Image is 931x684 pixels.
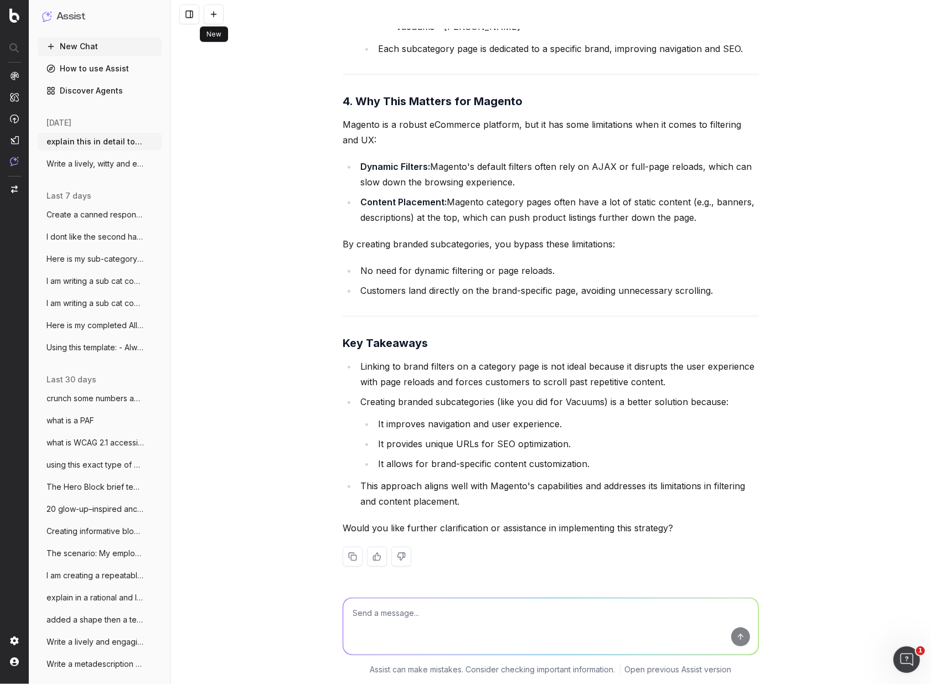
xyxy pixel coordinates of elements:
[46,136,144,147] span: explain this in detail to me (ecommerce
[38,206,162,224] button: Create a canned response from online fra
[46,374,96,385] span: last 30 days
[38,228,162,246] button: I dont like the second half of this sent
[375,436,759,452] li: It provides unique URLs for SEO optimization.
[357,283,759,298] li: Customers land directly on the brand-specific page, avoiding unnecessary scrolling.
[46,415,94,426] span: what is a PAF
[10,136,19,144] img: Studio
[38,545,162,562] button: The scenario: My employee is on to a sec
[375,41,759,56] li: Each subcategory page is dedicated to a specific brand, improving navigation and SEO.
[46,459,144,470] span: using this exact type of content templat
[375,416,759,432] li: It improves navigation and user experience.
[38,294,162,312] button: I am writing a sub cat content creation
[357,394,759,471] li: Creating branded subcategories (like you did for Vacuums) is a better solution because:
[916,646,925,655] span: 1
[38,272,162,290] button: I am writing a sub cat content creation
[46,231,144,242] span: I dont like the second half of this sent
[46,570,144,581] span: I am creating a repeatable prompt to gen
[46,298,144,309] span: I am writing a sub cat content creation
[38,133,162,151] button: explain this in detail to me (ecommerce
[375,456,759,471] li: It allows for brand-specific content customization.
[46,592,144,603] span: explain in a rational and logical manner
[357,478,759,509] li: This approach aligns well with Magento's capabilities and addresses its limitations in filtering ...
[357,359,759,390] li: Linking to brand filters on a category page is not ideal because it disrupts the user experience ...
[46,209,144,220] span: Create a canned response from online fra
[46,158,144,169] span: Write a lively, witty and engaging meta
[38,434,162,452] button: what is WCAG 2.1 accessibility requireme
[38,82,162,100] a: Discover Agents
[46,276,144,287] span: I am writing a sub cat content creation
[46,659,144,670] span: Write a metadescription for [PERSON_NAME]
[46,504,144,515] span: 20 glow-up–inspired anchor text lines fo
[46,320,144,331] span: Here is my completed All BBQs content pa
[46,614,144,625] span: added a shape then a text box within on
[38,500,162,518] button: 20 glow-up–inspired anchor text lines fo
[38,589,162,607] button: explain in a rational and logical manner
[360,196,447,208] strong: Content Placement:
[10,657,19,666] img: My account
[625,664,732,675] a: Open previous Assist version
[343,117,759,148] p: Magento is a robust eCommerce platform, but it has some limitations when it comes to filtering an...
[46,548,144,559] span: The scenario: My employee is on to a sec
[46,342,144,353] span: Using this template: - Always use simple
[38,155,162,173] button: Write a lively, witty and engaging meta
[357,194,759,225] li: Magento category pages often have a lot of static content (e.g., banners, descriptions) at the to...
[46,526,144,537] span: Creating informative block (of this leng
[42,11,52,22] img: Assist
[46,481,144,493] span: The Hero Block brief template Engaging
[11,185,18,193] img: Switch project
[893,646,920,673] iframe: Intercom live chat
[46,636,144,647] span: Write a lively and engaging metadescript
[343,520,759,536] p: Would you like further clarification or assistance in implementing this strategy?
[38,339,162,356] button: Using this template: - Always use simple
[9,8,19,23] img: Botify logo
[38,250,162,268] button: Here is my sub-category content brief fo
[46,117,71,128] span: [DATE]
[38,633,162,651] button: Write a lively and engaging metadescript
[46,253,144,265] span: Here is my sub-category content brief fo
[38,522,162,540] button: Creating informative block (of this leng
[370,664,616,675] p: Assist can make mistakes. Consider checking important information.
[10,71,19,80] img: Analytics
[56,9,85,24] h1: Assist
[343,236,759,252] p: By creating branded subcategories, you bypass these limitations:
[46,190,91,201] span: last 7 days
[10,114,19,123] img: Activation
[10,636,19,645] img: Setting
[38,611,162,629] button: added a shape then a text box within on
[38,456,162,474] button: using this exact type of content templat
[357,159,759,190] li: Magento's default filters often rely on AJAX or full-page reloads, which can slow down the browsi...
[38,567,162,584] button: I am creating a repeatable prompt to gen
[42,9,157,24] button: Assist
[38,317,162,334] button: Here is my completed All BBQs content pa
[343,95,523,108] strong: 4. Why This Matters for Magento
[38,60,162,77] a: How to use Assist
[38,412,162,429] button: what is a PAF
[38,38,162,55] button: New Chat
[38,655,162,673] button: Write a metadescription for [PERSON_NAME]
[360,161,430,172] strong: Dynamic Filters:
[10,157,19,166] img: Assist
[10,92,19,102] img: Intelligence
[206,30,221,39] p: New
[357,263,759,278] li: No need for dynamic filtering or page reloads.
[38,478,162,496] button: The Hero Block brief template Engaging
[343,336,428,350] strong: Key Takeaways
[38,390,162,407] button: crunch some numbers and gather data to g
[46,393,144,404] span: crunch some numbers and gather data to g
[46,437,144,448] span: what is WCAG 2.1 accessibility requireme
